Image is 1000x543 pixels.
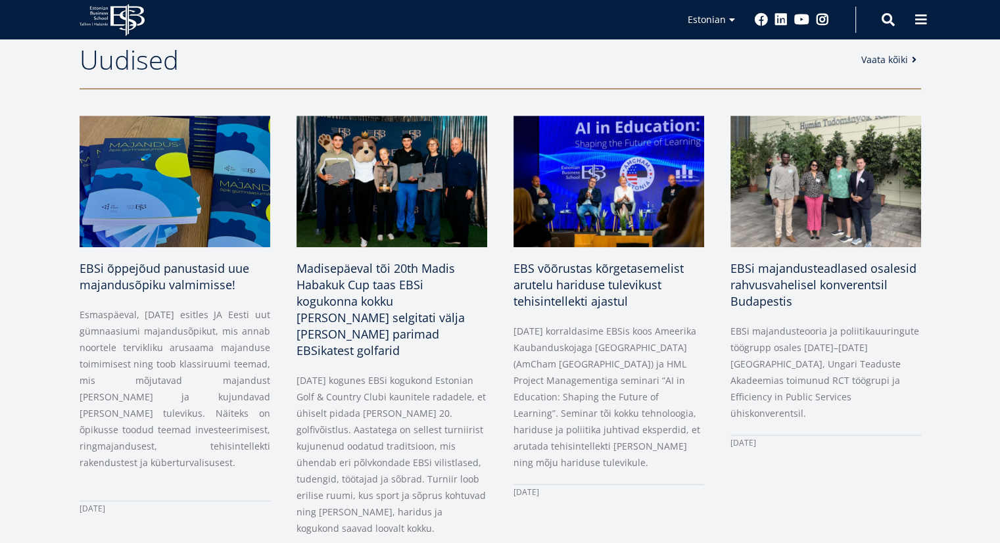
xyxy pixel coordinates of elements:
a: Vaata kõiki [861,53,921,66]
span: EBS võõrustas kõrgetasemelist arutelu hariduse tulevikust tehisintellekti ajastul [513,260,684,309]
span: EBSi majandusteadlased osalesid rahvusvahelisel konverentsil Budapestis [730,260,917,309]
a: Youtube [794,13,809,26]
p: [DATE] kogunes EBSi kogukond Estonian Golf & Country Clubi kaunitele radadele, et ühiselt pidada ... [297,372,487,536]
a: Instagram [816,13,829,26]
p: Esmaspäeval, [DATE] esitles JA Eesti uut gümnaasiumi majandusõpikut, mis annab noortele terviklik... [80,306,270,471]
img: 20th Madis Habakuk Cup [297,116,487,247]
p: EBSi majandusteooria ja poliitikauuringute töögrupp osales [DATE]–[DATE] [GEOGRAPHIC_DATA], Ungar... [730,323,921,421]
span: Madisepäeval tõi 20th Madis Habakuk Cup taas EBSi kogukonna kokku [PERSON_NAME] selgitati välja [... [297,260,465,358]
div: [DATE] [730,435,921,451]
div: [DATE] [80,500,270,517]
span: EBSi õppejõud panustasid uue majandusõpiku valmimisse! [80,260,249,293]
div: [DATE] [513,484,704,500]
p: [DATE] korraldasime EBSis koos Ameerika Kaubanduskojaga [GEOGRAPHIC_DATA] (AmCham [GEOGRAPHIC_DAT... [513,323,704,471]
img: a [730,116,921,247]
h2: Uudised [80,43,848,76]
img: Majandusõpik [80,116,270,247]
a: Facebook [755,13,768,26]
img: Ai in Education [513,116,704,247]
a: Linkedin [774,13,788,26]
